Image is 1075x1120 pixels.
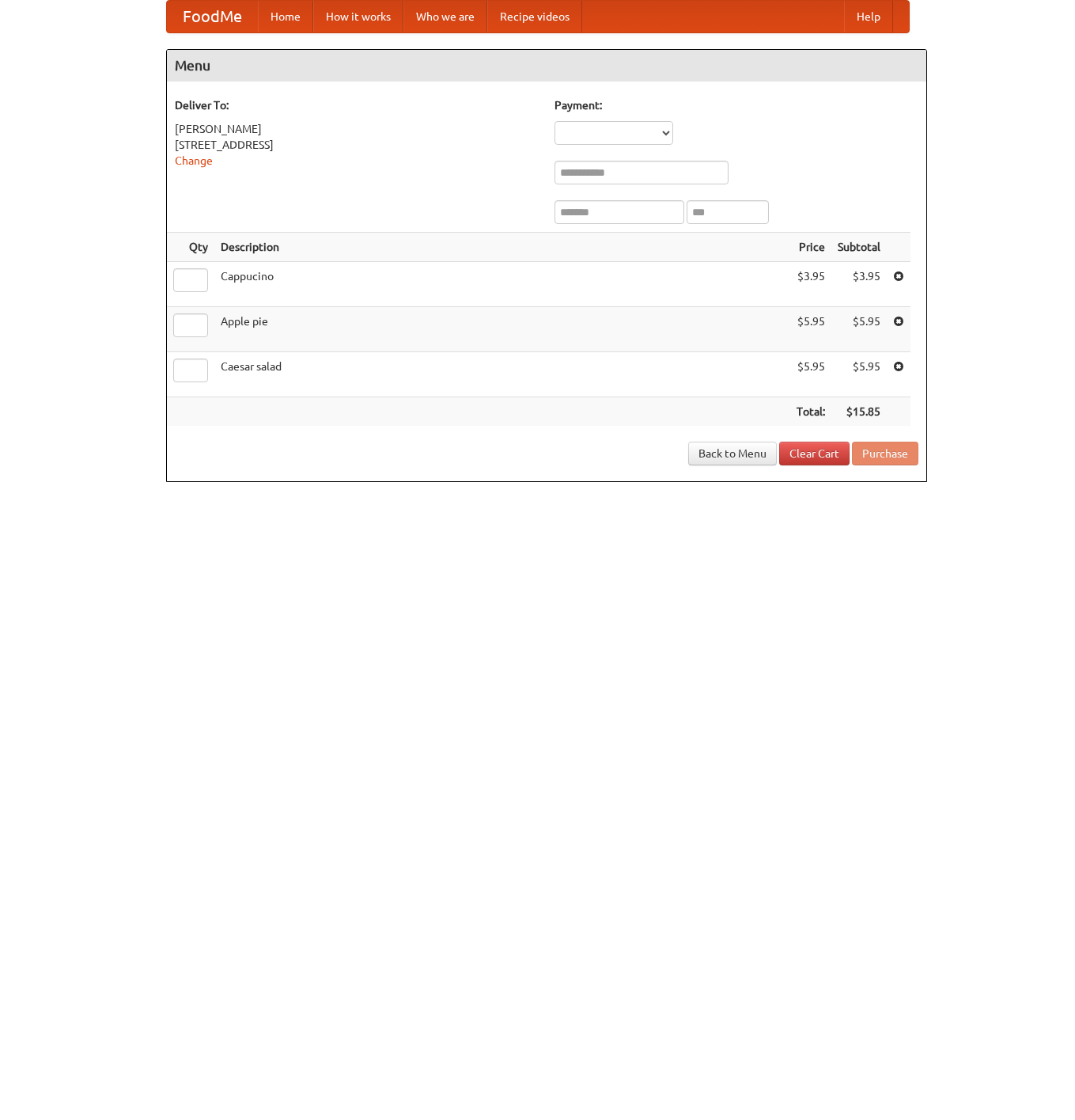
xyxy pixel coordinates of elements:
[831,307,887,352] td: $5.95
[831,397,887,427] th: $15.85
[831,352,887,397] td: $5.95
[790,262,831,307] td: $3.95
[214,307,790,352] td: Apple pie
[214,262,790,307] td: Cappucino
[167,1,258,32] a: FoodMe
[175,137,539,153] div: [STREET_ADDRESS]
[214,233,790,262] th: Description
[175,154,213,167] a: Change
[167,50,926,82] h4: Menu
[403,1,487,32] a: Who we are
[790,233,831,262] th: Price
[175,121,539,137] div: [PERSON_NAME]
[779,442,850,465] a: Clear Cart
[214,352,790,397] td: Caesar salad
[831,233,887,262] th: Subtotal
[790,307,831,352] td: $5.95
[831,262,887,307] td: $3.95
[175,97,539,113] h5: Deliver To:
[790,397,831,427] th: Total:
[167,233,214,262] th: Qty
[487,1,582,32] a: Recipe videos
[688,442,777,465] a: Back to Menu
[852,442,918,465] button: Purchase
[790,352,831,397] td: $5.95
[555,97,918,113] h5: Payment:
[258,1,313,32] a: Home
[844,1,893,32] a: Help
[313,1,403,32] a: How it works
